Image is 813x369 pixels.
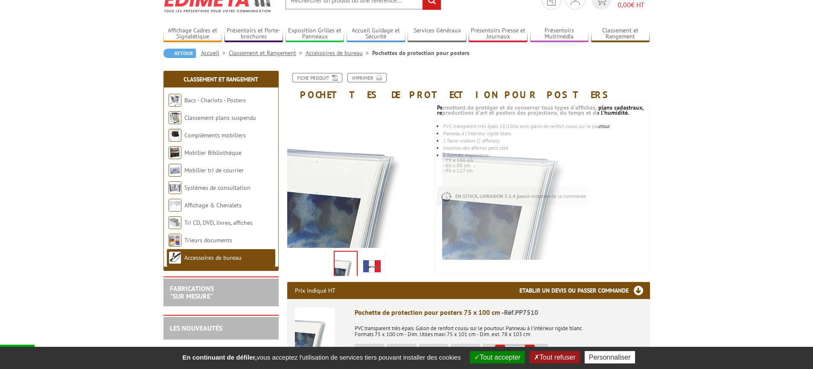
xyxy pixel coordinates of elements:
a: Classement et Rangement [229,49,306,57]
a: Accessoires de bureau [306,49,372,57]
a: Services Généraux [408,27,466,41]
span: 0,00 [618,0,631,9]
a: Tri CD, DVD, livres, affiches [184,219,253,227]
h3: Etablir un devis ou passer commande [519,282,650,299]
a: Compléments mobiliers [184,131,246,139]
img: Accessoires de bureau [169,251,181,264]
a: Trieurs documents [184,236,232,244]
span: vous acceptez l'utilisation de services tiers pouvant installer des cookies [178,354,465,361]
p: Prix indiqué HT [295,282,335,299]
img: pp7510_pochettes_de_protection_pour_posters_75x100cm.jpg [442,104,598,260]
a: Affichage Cadres et Signalétique [163,27,222,41]
a: Bacs - Chariots - Posters [184,96,246,104]
a: Présentoirs et Porte-brochures [224,27,283,41]
a: FABRICATIONS"Sur Mesure" [170,284,214,300]
a: Mobilier tri de courrier [184,166,244,174]
li: Pochettes de protection pour posters [372,49,469,57]
a: + [525,345,535,354]
img: Mobilier Bibliothèque [169,146,181,159]
a: Accueil [201,49,229,57]
img: Compléments mobiliers [169,129,181,142]
a: Présentoirs Presse et Journaux [469,27,527,41]
a: Imprimer [347,73,387,82]
img: Bacs - Chariots - Posters [169,94,181,107]
img: Systèmes de consultation [169,181,181,194]
a: Affichage & Chevalets [184,201,242,209]
img: Affichage & Chevalets [169,199,181,212]
a: LES NOUVEAUTÉS [170,324,222,332]
button: Personnaliser (fenêtre modale) [585,351,635,363]
a: - [495,345,505,354]
a: Accessoires de bureau [184,254,242,261]
a: Exposition Grilles et Panneaux [286,27,344,41]
a: Classement et Rangement [184,76,258,83]
img: Mobilier tri de courrier [169,164,181,177]
img: pp7510_pochettes_de_protection_pour_posters_75x100cm.jpg [287,104,431,248]
a: Classement et Rangement [591,27,650,41]
a: Accueil Guidage et Sécurité [347,27,405,41]
span: Réf.PP7510 [504,308,538,317]
a: Fiche produit [292,73,342,82]
a: Retour [163,49,196,58]
button: Tout refuser [530,351,580,363]
a: Présentoirs Multimédia [530,27,589,41]
img: Trieurs documents [169,234,181,247]
img: Classement plans suspendu [169,111,181,124]
a: Systèmes de consultation [184,184,251,192]
a: Mobilier Bibliothèque [184,149,242,157]
img: Pochette de protection pour posters 75 x 100 cm [295,308,335,348]
div: Pochette de protection pour posters 75 x 100 cm - [355,308,642,317]
button: Tout accepter [470,351,525,363]
p: PVC transparent très épais. Galon de renfort cousu sur le pourtour. Panneau à l’intérieur rigide ... [355,320,642,337]
img: pp7510_pochettes_de_protection_pour_posters_75x100cm.jpg [335,252,357,278]
img: edimeta_produit_fabrique_en_france.jpg [362,253,382,279]
strong: En continuant de défiler, [182,354,256,361]
img: Tri CD, DVD, livres, affiches [169,216,181,229]
a: Classement plans suspendu [184,114,256,122]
